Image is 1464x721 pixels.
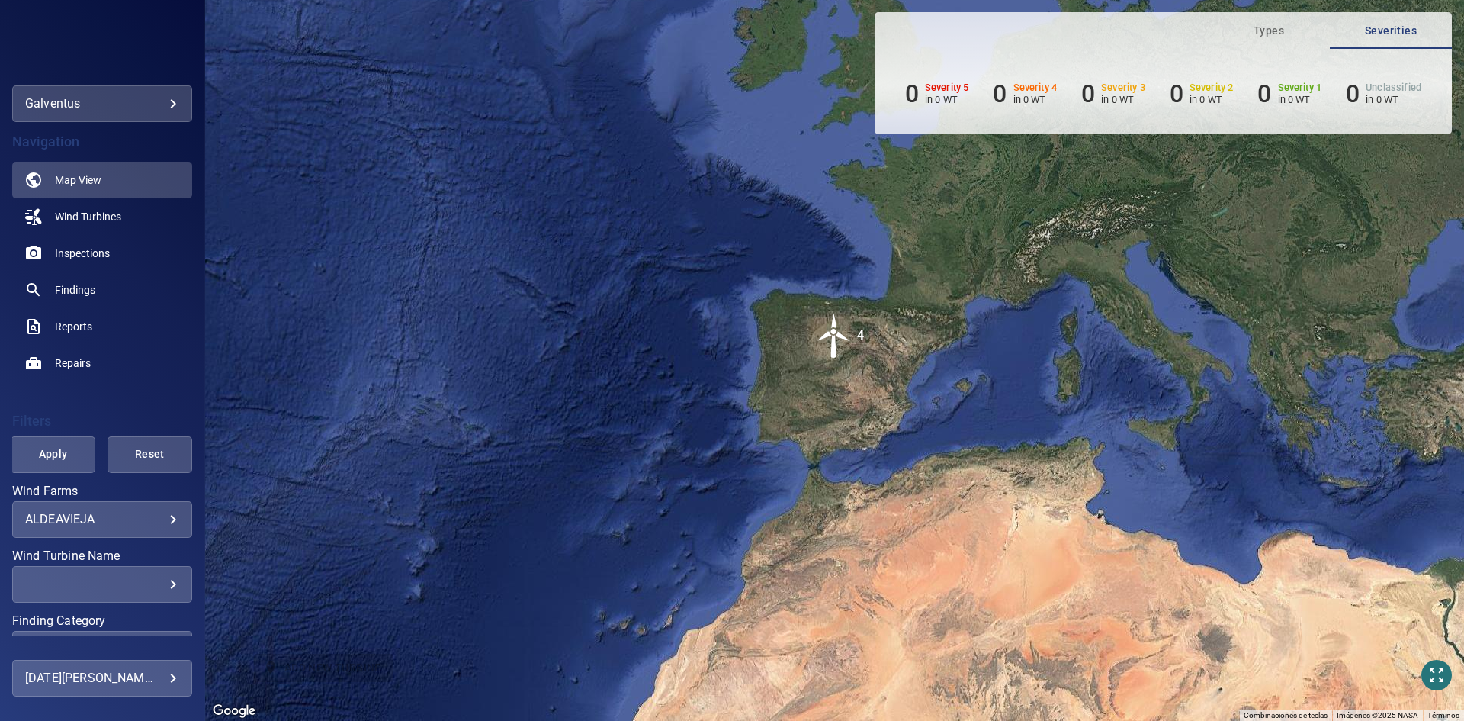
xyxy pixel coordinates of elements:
[12,272,192,308] a: findings noActive
[11,436,95,473] button: Apply
[1101,94,1145,105] p: in 0 WT
[1217,21,1321,40] span: Types
[993,79,1006,108] h6: 0
[1337,711,1418,719] span: Imágenes ©2025 NASA
[55,209,121,224] span: Wind Turbines
[1013,82,1058,93] h6: Severity 4
[108,436,192,473] button: Reset
[12,198,192,235] a: windturbines noActive
[1278,82,1322,93] h6: Severity 1
[12,485,192,497] label: Wind Farms
[12,162,192,198] a: map active
[1081,79,1145,108] li: Severity 3
[25,512,179,526] div: ALDEAVIEJA
[811,313,857,361] gmp-advanced-marker: 4
[1278,94,1322,105] p: in 0 WT
[12,550,192,562] label: Wind Turbine Name
[1427,711,1459,719] a: Términos (se abre en una nueva pestaña)
[1170,79,1183,108] h6: 0
[1257,79,1271,108] h6: 0
[1257,79,1321,108] li: Severity 1
[55,172,101,188] span: Map View
[905,79,969,108] li: Severity 5
[1346,79,1360,108] h6: 0
[12,615,192,627] label: Finding Category
[12,85,192,122] div: galventus
[1346,79,1421,108] li: Severity Unclassified
[12,308,192,345] a: reports noActive
[12,566,192,603] div: Wind Turbine Name
[55,246,110,261] span: Inspections
[1366,94,1421,105] p: in 0 WT
[925,82,969,93] h6: Severity 5
[61,38,143,53] img: galventus-logo
[30,445,76,464] span: Apply
[55,356,91,371] span: Repairs
[12,414,192,429] h4: Filters
[811,313,857,359] img: windFarmIcon.svg
[209,701,259,721] img: Google
[12,631,192,668] div: Finding Category
[25,666,179,690] div: [DATE][PERSON_NAME]
[1189,94,1234,105] p: in 0 WT
[127,445,173,464] span: Reset
[209,701,259,721] a: Abre esta zona en Google Maps (se abre en una nueva ventana)
[1244,710,1328,721] button: Combinaciones de teclas
[12,134,192,150] h4: Navigation
[905,79,919,108] h6: 0
[25,92,179,116] div: galventus
[55,319,92,334] span: Reports
[1189,82,1234,93] h6: Severity 2
[1013,94,1058,105] p: in 0 WT
[1366,82,1421,93] h6: Unclassified
[12,345,192,381] a: repairs noActive
[1081,79,1095,108] h6: 0
[1339,21,1443,40] span: Severities
[1170,79,1234,108] li: Severity 2
[925,94,969,105] p: in 0 WT
[993,79,1057,108] li: Severity 4
[12,501,192,538] div: Wind Farms
[857,313,864,359] div: 4
[55,282,95,298] span: Findings
[12,235,192,272] a: inspections noActive
[1101,82,1145,93] h6: Severity 3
